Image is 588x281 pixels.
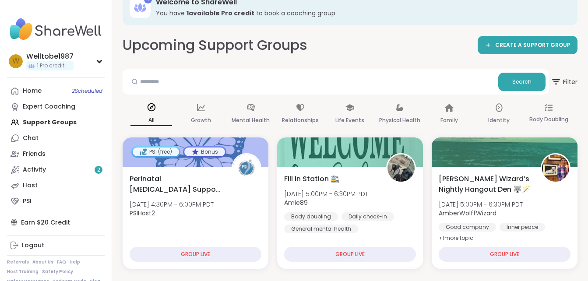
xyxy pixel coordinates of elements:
[529,114,568,125] p: Body Doubling
[191,115,211,126] p: Growth
[26,52,74,61] div: Welltobe1987
[379,115,420,126] p: Physical Health
[23,165,46,174] div: Activity
[284,225,358,233] div: General mental health
[22,241,44,250] div: Logout
[23,197,32,206] div: PSI
[439,174,531,195] span: [PERSON_NAME] Wizard’s Nightly Hangout Den 🐺🪄
[7,259,29,265] a: Referrals
[7,162,105,178] a: Activity2
[32,259,53,265] a: About Us
[232,115,270,126] p: Mental Health
[130,209,155,218] b: PSIHost2
[488,115,510,126] p: Identity
[23,150,46,158] div: Friends
[23,181,38,190] div: Host
[284,212,338,221] div: Body doubling
[440,115,458,126] p: Family
[7,193,105,209] a: PSI
[57,259,66,265] a: FAQ
[7,130,105,146] a: Chat
[7,238,105,253] a: Logout
[500,223,545,232] div: Inner peace
[23,87,42,95] div: Home
[542,155,569,182] img: AmberWolffWizard
[282,115,319,126] p: Relationships
[284,190,368,198] span: [DATE] 5:00PM - 6:30PM PDT
[439,247,570,262] div: GROUP LIVE
[7,214,105,230] div: Earn $20 Credit
[7,146,105,162] a: Friends
[439,200,523,209] span: [DATE] 5:00PM - 6:30PM PDT
[512,78,532,86] span: Search
[23,134,39,143] div: Chat
[133,148,179,156] div: PSI (free)
[342,212,394,221] div: Daily check-in
[130,200,214,209] span: [DATE] 4:30PM - 6:00PM PDT
[439,223,496,232] div: Good company
[387,155,415,182] img: Amie89
[233,155,260,182] img: PSIHost2
[37,62,64,70] span: 1 Pro credit
[70,259,80,265] a: Help
[42,269,73,275] a: Safety Policy
[12,56,20,67] span: W
[551,71,577,92] span: Filter
[7,178,105,193] a: Host
[478,36,577,54] a: CREATE A SUPPORT GROUP
[284,198,308,207] b: Amie89
[551,69,577,95] button: Filter
[335,115,364,126] p: Life Events
[187,9,254,18] b: 1 available Pro credit
[23,102,75,111] div: Expert Coaching
[72,88,102,95] span: 2 Scheduled
[130,174,222,195] span: Perinatal [MEDICAL_DATA] Support for Survivors
[284,174,339,184] span: Fill in Station 🚉
[439,209,496,218] b: AmberWolffWizard
[7,99,105,115] a: Expert Coaching
[156,9,565,18] h3: You have to book a coaching group.
[7,269,39,275] a: Host Training
[130,115,172,126] p: All
[97,166,100,174] span: 2
[123,35,307,55] h2: Upcoming Support Groups
[7,83,105,99] a: Home2Scheduled
[184,148,225,156] div: Bonus
[130,247,261,262] div: GROUP LIVE
[284,247,416,262] div: GROUP LIVE
[495,42,570,49] span: CREATE A SUPPORT GROUP
[498,73,546,91] button: Search
[7,14,105,45] img: ShareWell Nav Logo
